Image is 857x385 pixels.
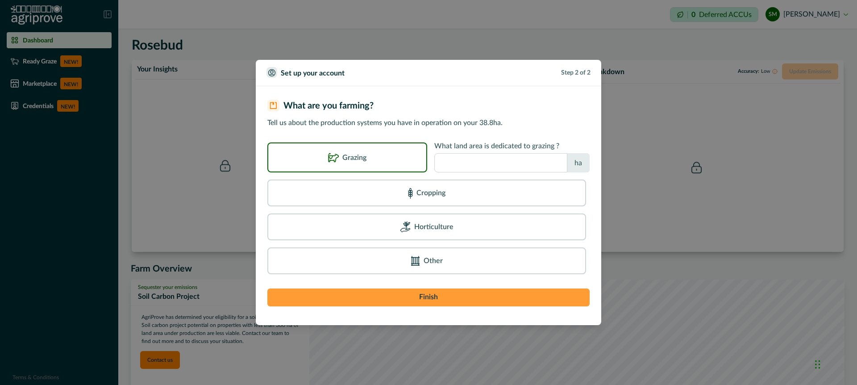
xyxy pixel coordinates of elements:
p: Cropping [416,188,445,198]
p: Horticulture [414,222,453,232]
iframe: Chat Widget [812,342,857,385]
div: ha [567,153,590,172]
h2: What are you farming? [283,100,374,111]
p: What land area is dedicated to grazing ? [434,142,590,150]
div: Drag [815,351,820,378]
p: Grazing [342,152,366,163]
p: Set up your account [281,68,345,79]
p: Other [424,255,443,266]
p: Step 2 of 2 [561,68,591,78]
button: Finish [267,289,590,306]
p: Tell us about the production systems you have in operation on your 38.8 ha. [267,117,590,128]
